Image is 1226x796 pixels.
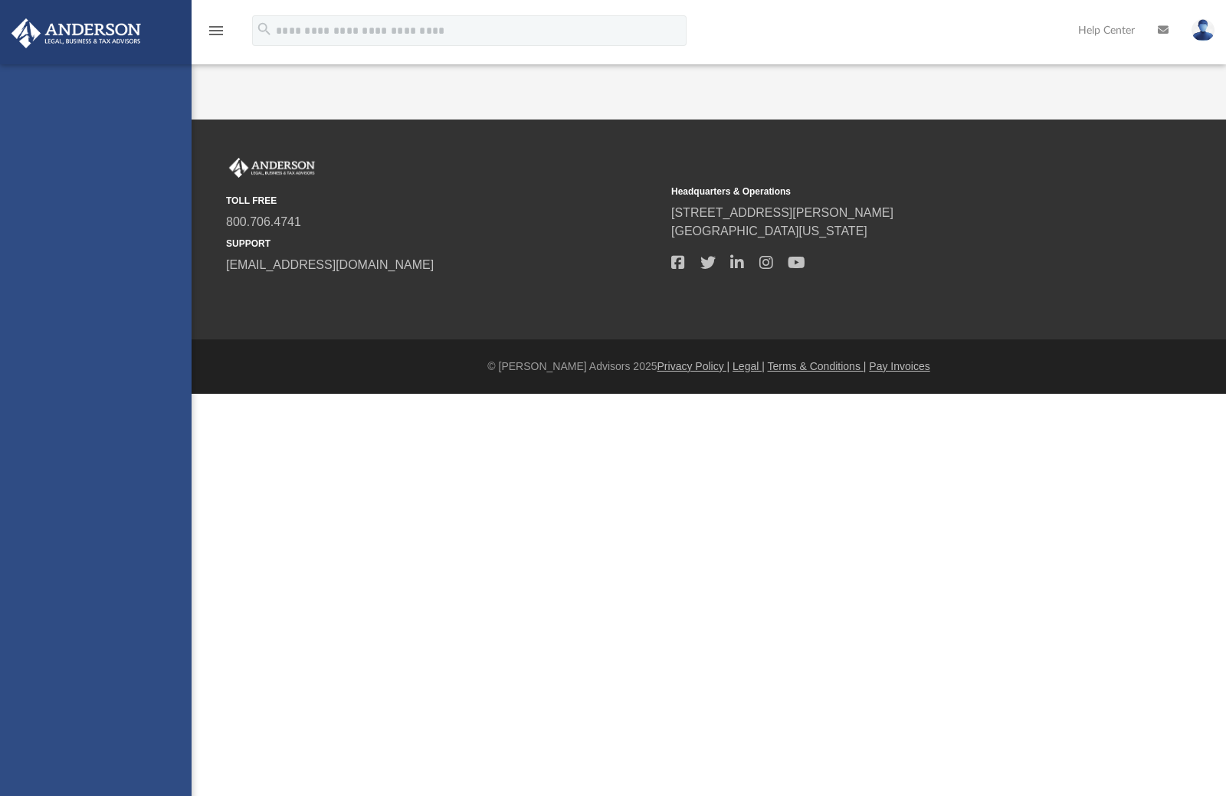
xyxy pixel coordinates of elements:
a: Legal | [733,360,765,372]
div: © [PERSON_NAME] Advisors 2025 [192,359,1226,375]
small: Headquarters & Operations [671,185,1106,198]
a: [GEOGRAPHIC_DATA][US_STATE] [671,224,867,237]
a: [STREET_ADDRESS][PERSON_NAME] [671,206,893,219]
img: Anderson Advisors Platinum Portal [226,158,318,178]
small: TOLL FREE [226,194,661,208]
a: menu [207,29,225,40]
a: Privacy Policy | [657,360,730,372]
i: search [256,21,273,38]
img: User Pic [1192,19,1215,41]
small: SUPPORT [226,237,661,251]
a: Pay Invoices [869,360,929,372]
i: menu [207,21,225,40]
a: [EMAIL_ADDRESS][DOMAIN_NAME] [226,258,434,271]
img: Anderson Advisors Platinum Portal [7,18,146,48]
a: 800.706.4741 [226,215,301,228]
a: Terms & Conditions | [768,360,867,372]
